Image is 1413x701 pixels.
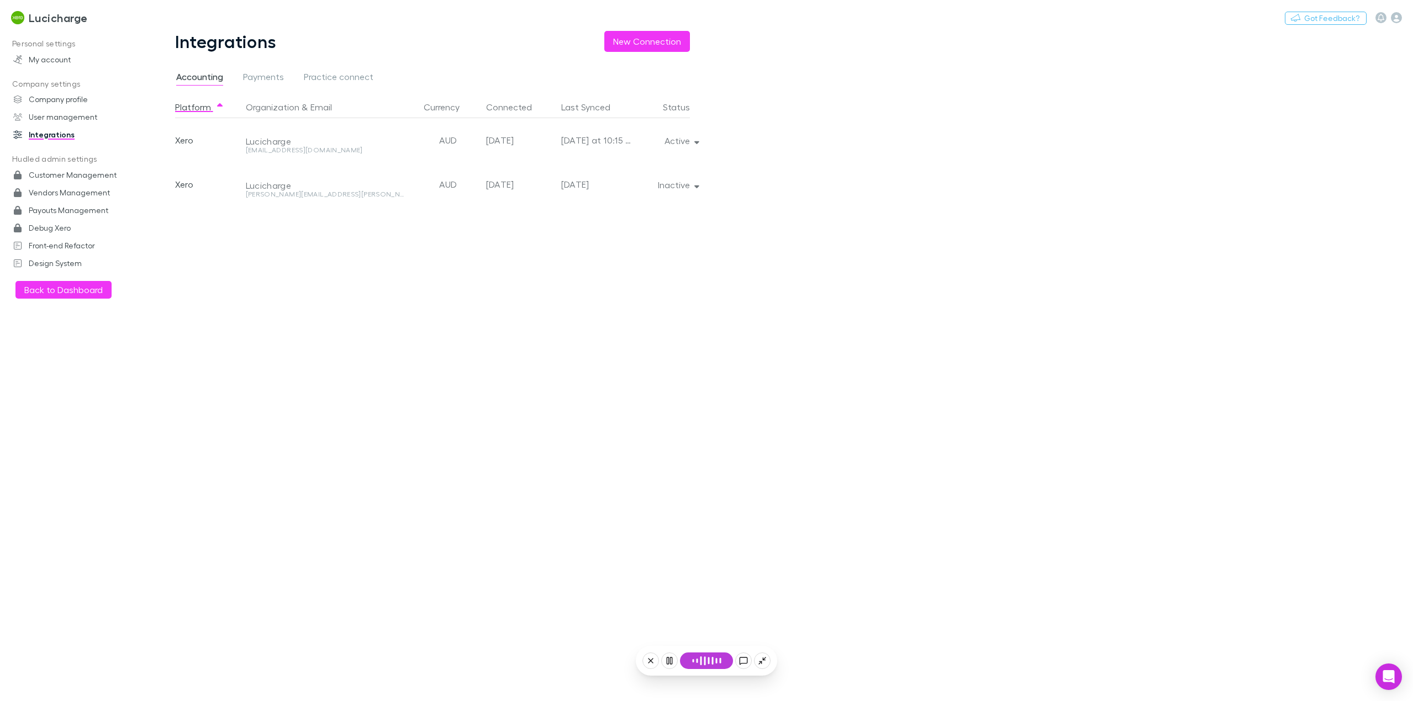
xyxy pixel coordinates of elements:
[304,71,373,86] span: Practice connect
[656,133,706,148] button: Active
[4,4,94,31] a: Lucicharge
[604,31,690,52] button: New Connection
[561,118,632,162] div: [DATE] at 10:15 PM
[663,96,703,118] button: Status
[246,191,404,198] div: [PERSON_NAME][EMAIL_ADDRESS][PERSON_NAME][DOMAIN_NAME]
[561,162,632,206] div: [DATE]
[175,31,277,52] h1: Integrations
[2,184,155,201] a: Vendors Management
[1375,663,1402,690] div: Open Intercom Messenger
[2,166,155,184] a: Customer Management
[424,96,473,118] button: Currency
[2,51,155,68] a: My account
[243,71,284,86] span: Payments
[15,281,112,299] button: Back to Dashboard
[1285,12,1367,25] button: Got Feedback?
[246,136,404,147] div: Lucicharge
[649,177,706,193] button: Inactive
[486,118,552,162] div: [DATE]
[2,37,155,51] p: Personal settings
[246,96,299,118] button: Organization
[2,91,155,108] a: Company profile
[2,108,155,126] a: User management
[11,11,24,24] img: Lucicharge's Logo
[246,96,411,118] div: &
[246,147,404,153] div: [EMAIL_ADDRESS][DOMAIN_NAME]
[415,162,482,206] div: AUD
[246,180,404,191] div: Lucicharge
[486,96,545,118] button: Connected
[176,71,223,86] span: Accounting
[175,96,224,118] button: Platform
[415,118,482,162] div: AUD
[561,96,624,118] button: Last Synced
[310,96,332,118] button: Email
[2,254,155,272] a: Design System
[2,237,155,254] a: Front-end Refactor
[29,11,88,24] h3: Lucicharge
[175,162,241,206] div: Xero
[2,77,155,91] p: Company settings
[2,201,155,219] a: Payouts Management
[2,152,155,166] p: Hudled admin settings
[175,118,241,162] div: Xero
[486,162,552,206] div: [DATE]
[2,219,155,237] a: Debug Xero
[2,126,155,144] a: Integrations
